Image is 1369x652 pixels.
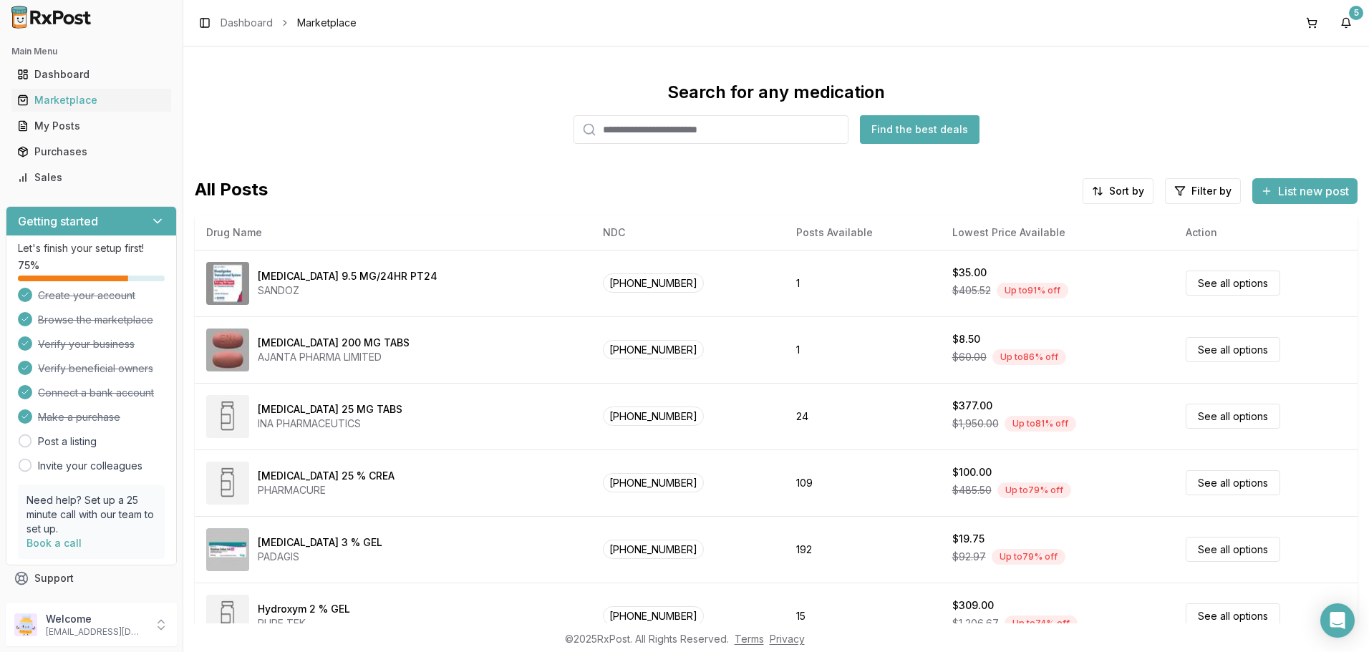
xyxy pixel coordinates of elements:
[26,537,82,549] a: Book a call
[195,215,591,250] th: Drug Name
[195,178,268,204] span: All Posts
[997,482,1071,498] div: Up to 79 % off
[1186,271,1280,296] a: See all options
[14,613,37,636] img: User avatar
[997,283,1068,298] div: Up to 91 % off
[6,115,177,137] button: My Posts
[952,550,986,564] span: $92.97
[785,583,940,649] td: 15
[785,516,940,583] td: 192
[1186,537,1280,562] a: See all options
[1174,215,1358,250] th: Action
[11,87,171,113] a: Marketplace
[258,283,437,298] div: SANDOZ
[38,410,120,424] span: Make a purchase
[258,550,382,564] div: PADAGIS
[221,16,273,30] a: Dashboard
[221,16,357,30] nav: breadcrumb
[952,598,994,613] div: $309.00
[38,434,97,449] a: Post a listing
[860,115,979,144] button: Find the best deals
[1278,183,1349,200] span: List new post
[603,340,704,359] span: [PHONE_NUMBER]
[941,215,1174,250] th: Lowest Price Available
[258,616,350,631] div: PURE TEK
[258,269,437,283] div: [MEDICAL_DATA] 9.5 MG/24HR PT24
[1191,184,1232,198] span: Filter by
[206,395,249,438] img: Diclofenac Potassium 25 MG TABS
[603,473,704,492] span: [PHONE_NUMBER]
[1186,470,1280,495] a: See all options
[1005,416,1076,432] div: Up to 81 % off
[18,241,165,256] p: Let's finish your setup first!
[1186,603,1280,628] a: See all options
[603,407,704,426] span: [PHONE_NUMBER]
[38,288,135,303] span: Create your account
[6,6,97,29] img: RxPost Logo
[603,606,704,626] span: [PHONE_NUMBER]
[258,402,402,417] div: [MEDICAL_DATA] 25 MG TABS
[17,119,165,133] div: My Posts
[38,386,154,400] span: Connect a bank account
[6,89,177,112] button: Marketplace
[258,535,382,550] div: [MEDICAL_DATA] 3 % GEL
[1349,6,1363,20] div: 5
[952,350,987,364] span: $60.00
[1109,184,1144,198] span: Sort by
[38,459,142,473] a: Invite your colleagues
[1252,185,1358,200] a: List new post
[952,266,987,280] div: $35.00
[206,262,249,305] img: Rivastigmine 9.5 MG/24HR PT24
[1252,178,1358,204] button: List new post
[38,313,153,327] span: Browse the marketplace
[17,170,165,185] div: Sales
[6,591,177,617] button: Feedback
[1005,615,1078,631] div: Up to 74 % off
[26,493,156,536] p: Need help? Set up a 25 minute call with our team to set up.
[38,337,135,351] span: Verify your business
[258,469,395,483] div: [MEDICAL_DATA] 25 % CREA
[297,16,357,30] span: Marketplace
[11,62,171,87] a: Dashboard
[46,612,145,626] p: Welcome
[6,166,177,189] button: Sales
[785,316,940,383] td: 1
[785,250,940,316] td: 1
[206,462,249,505] img: Methyl Salicylate 25 % CREA
[1335,11,1358,34] button: 5
[952,399,992,413] div: $377.00
[18,213,98,230] h3: Getting started
[603,273,704,293] span: [PHONE_NUMBER]
[258,336,410,350] div: [MEDICAL_DATA] 200 MG TABS
[206,528,249,571] img: Diclofenac Sodium 3 % GEL
[6,63,177,86] button: Dashboard
[667,81,885,104] div: Search for any medication
[11,113,171,139] a: My Posts
[603,540,704,559] span: [PHONE_NUMBER]
[785,383,940,449] td: 24
[952,465,992,480] div: $100.00
[17,67,165,82] div: Dashboard
[17,145,165,159] div: Purchases
[992,549,1065,565] div: Up to 79 % off
[1083,178,1153,204] button: Sort by
[1186,404,1280,429] a: See all options
[34,597,83,611] span: Feedback
[6,565,177,591] button: Support
[1320,603,1355,638] div: Open Intercom Messenger
[952,417,999,431] span: $1,950.00
[992,349,1066,365] div: Up to 86 % off
[38,361,153,376] span: Verify beneficial owners
[785,449,940,516] td: 109
[735,633,764,645] a: Terms
[11,46,171,57] h2: Main Menu
[770,633,805,645] a: Privacy
[952,483,992,497] span: $485.50
[206,595,249,638] img: Hydroxym 2 % GEL
[591,215,785,250] th: NDC
[206,329,249,371] img: Entacapone 200 MG TABS
[952,283,991,298] span: $405.52
[952,532,985,546] div: $19.75
[11,165,171,190] a: Sales
[258,350,410,364] div: AJANTA PHARMA LIMITED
